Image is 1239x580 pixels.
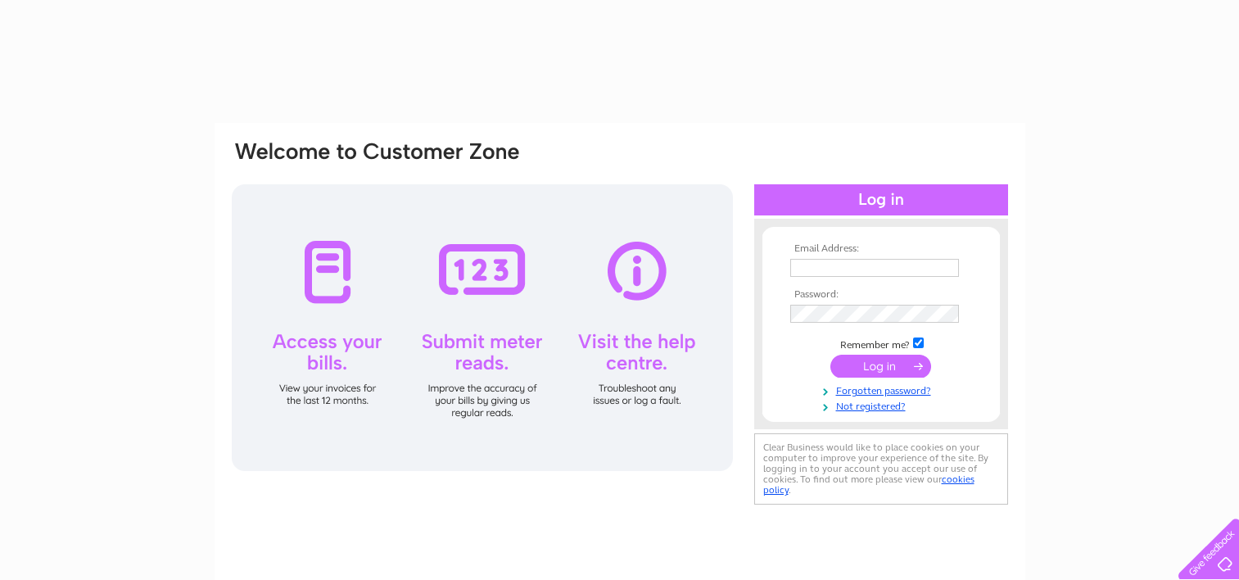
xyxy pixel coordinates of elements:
[754,433,1008,505] div: Clear Business would like to place cookies on your computer to improve your experience of the sit...
[790,397,976,413] a: Not registered?
[786,243,976,255] th: Email Address:
[786,335,976,351] td: Remember me?
[830,355,931,378] input: Submit
[763,474,974,496] a: cookies policy
[786,289,976,301] th: Password:
[790,382,976,397] a: Forgotten password?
